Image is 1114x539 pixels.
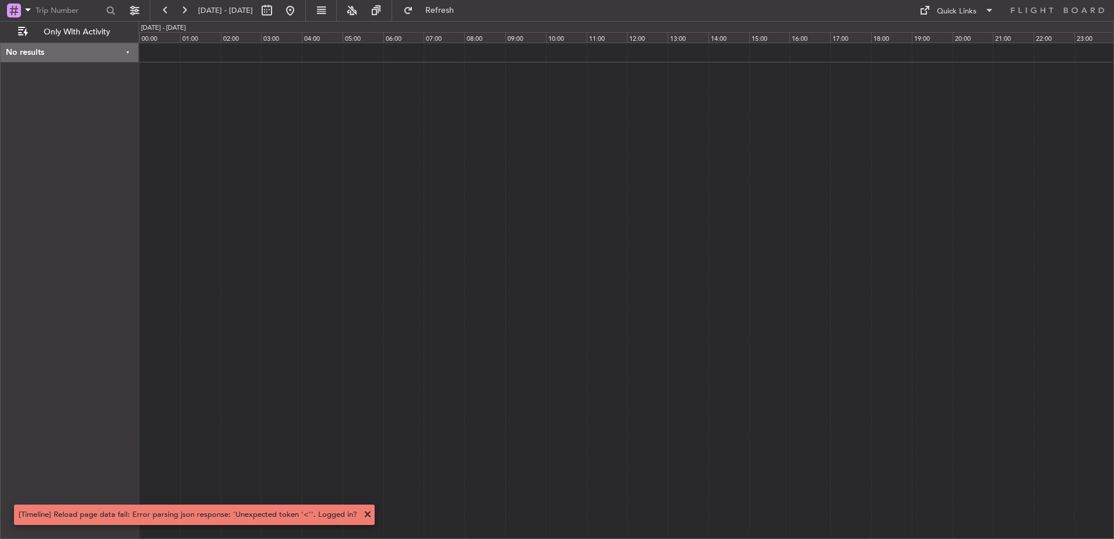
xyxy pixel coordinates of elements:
[668,32,708,43] div: 13:00
[546,32,587,43] div: 10:00
[141,23,186,33] div: [DATE] - [DATE]
[708,32,749,43] div: 14:00
[914,1,1000,20] button: Quick Links
[139,32,180,43] div: 00:00
[464,32,505,43] div: 08:00
[953,32,993,43] div: 20:00
[993,32,1034,43] div: 21:00
[505,32,546,43] div: 09:00
[30,28,123,36] span: Only With Activity
[789,32,830,43] div: 16:00
[398,1,468,20] button: Refresh
[424,32,464,43] div: 07:00
[415,6,464,15] span: Refresh
[383,32,424,43] div: 06:00
[627,32,668,43] div: 12:00
[180,32,221,43] div: 01:00
[830,32,871,43] div: 17:00
[302,32,343,43] div: 04:00
[36,2,103,19] input: Trip Number
[221,32,262,43] div: 02:00
[871,32,912,43] div: 18:00
[1034,32,1074,43] div: 22:00
[198,5,253,16] span: [DATE] - [DATE]
[912,32,953,43] div: 19:00
[13,23,126,41] button: Only With Activity
[587,32,627,43] div: 11:00
[749,32,790,43] div: 15:00
[937,6,976,17] div: Quick Links
[19,509,357,521] div: [Timeline] Reload page data fail: Error parsing json response: 'Unexpected token '<''. Logged in?
[343,32,383,43] div: 05:00
[261,32,302,43] div: 03:00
